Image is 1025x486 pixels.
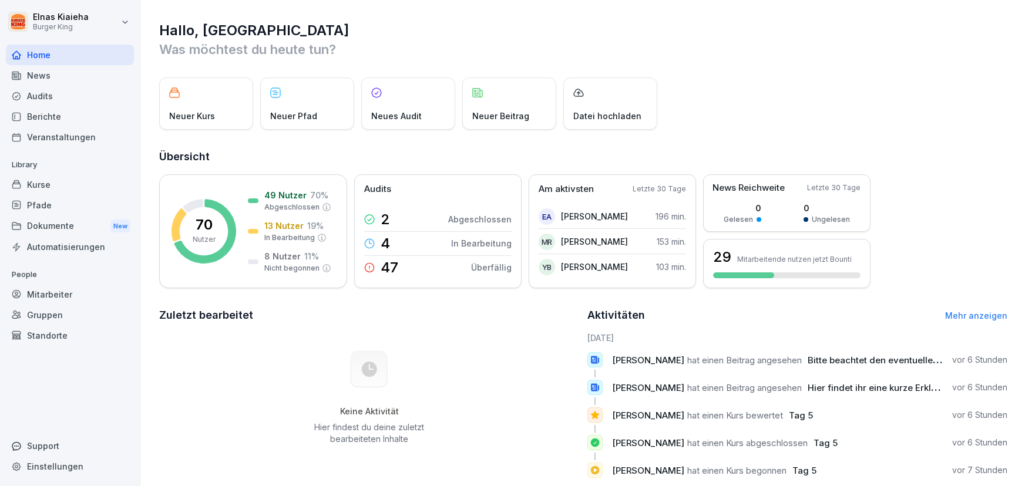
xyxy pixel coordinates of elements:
[264,250,301,262] p: 8 Nutzer
[264,263,320,274] p: Nicht begonnen
[371,110,422,122] p: Neues Audit
[6,215,134,237] a: DokumenteNew
[612,465,684,476] span: [PERSON_NAME]
[612,382,684,393] span: [PERSON_NAME]
[159,21,1007,40] h1: Hallo, [GEOGRAPHIC_DATA]
[110,220,130,233] div: New
[6,195,134,215] a: Pfade
[6,305,134,325] a: Gruppen
[381,261,398,275] p: 47
[612,410,684,421] span: [PERSON_NAME]
[451,237,512,249] p: In Bearbeitung
[6,174,134,195] a: Kurse
[448,213,512,225] p: Abgeschlossen
[724,214,753,225] p: Gelesen
[561,261,628,273] p: [PERSON_NAME]
[539,259,555,275] div: YB
[713,247,731,267] h3: 29
[789,410,813,421] span: Tag 5
[573,110,641,122] p: Datei hochladen
[633,184,686,194] p: Letzte 30 Tage
[381,212,390,227] p: 2
[6,284,134,305] a: Mitarbeiter
[6,237,134,257] a: Automatisierungen
[472,110,529,122] p: Neuer Beitrag
[159,148,1007,165] h2: Übersicht
[952,354,1007,366] p: vor 6 Stunden
[6,456,134,477] a: Einstellungen
[6,436,134,456] div: Support
[6,265,134,284] p: People
[952,409,1007,421] p: vor 6 Stunden
[812,214,850,225] p: Ungelesen
[561,210,628,222] p: [PERSON_NAME]
[724,202,761,214] p: 0
[270,110,317,122] p: Neuer Pfad
[307,220,324,232] p: 19 %
[952,437,1007,448] p: vor 6 Stunden
[737,255,852,264] p: Mitarbeitende nutzen jetzt Bounti
[264,202,320,212] p: Abgeschlossen
[792,465,816,476] span: Tag 5
[561,235,628,248] p: [PERSON_NAME]
[6,86,134,106] a: Audits
[264,189,307,201] p: 49 Nutzer
[159,307,579,323] h2: Zuletzt bearbeitet
[657,235,686,248] p: 153 min.
[687,410,783,421] span: hat einen Kurs bewertet
[952,464,1007,476] p: vor 7 Stunden
[807,183,861,193] p: Letzte 30 Tage
[6,127,134,147] a: Veranstaltungen
[33,12,89,22] p: Elnas Kiaieha
[587,307,645,323] h2: Aktivitäten
[539,234,555,250] div: MR
[193,234,216,245] p: Nutzer
[159,40,1007,59] p: Was möchtest du heute tun?
[6,156,134,174] p: Library
[6,106,134,127] a: Berichte
[687,437,808,448] span: hat einen Kurs abgeschlossen
[814,437,838,448] span: Tag 5
[687,382,802,393] span: hat einen Beitrag angesehen
[713,181,785,195] p: News Reichweite
[612,355,684,366] span: [PERSON_NAME]
[952,382,1007,393] p: vor 6 Stunden
[471,261,512,274] p: Überfällig
[381,237,390,251] p: 4
[656,210,686,222] p: 196 min.
[264,220,304,232] p: 13 Nutzer
[687,465,787,476] span: hat einen Kurs begonnen
[6,215,134,237] div: Dokumente
[33,23,89,31] p: Burger King
[612,437,684,448] span: [PERSON_NAME]
[804,202,850,214] p: 0
[687,355,802,366] span: hat einen Beitrag angesehen
[196,218,213,232] p: 70
[539,208,555,225] div: EA
[264,232,315,243] p: In Bearbeitung
[310,421,429,445] p: Hier findest du deine zuletzt bearbeiteten Inhalte
[6,325,134,346] a: Standorte
[6,65,134,86] a: News
[364,183,391,196] p: Audits
[310,406,429,417] h5: Keine Aktivität
[6,45,134,65] a: Home
[587,332,1007,344] h6: [DATE]
[169,110,215,122] p: Neuer Kurs
[539,183,594,196] p: Am aktivsten
[310,189,328,201] p: 70 %
[656,261,686,273] p: 103 min.
[304,250,319,262] p: 11 %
